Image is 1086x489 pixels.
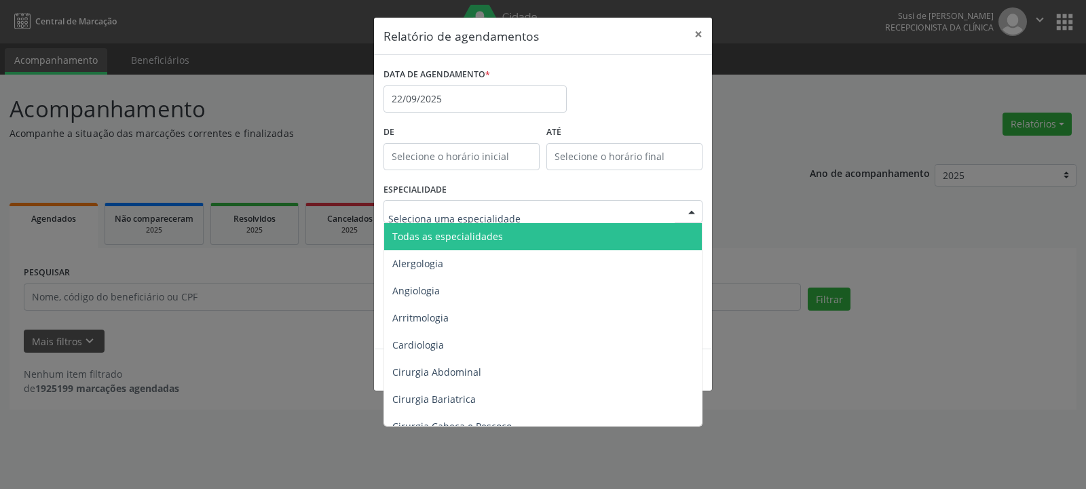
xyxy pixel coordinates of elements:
[392,284,440,297] span: Angiologia
[685,18,712,51] button: Close
[392,230,503,243] span: Todas as especialidades
[392,420,512,433] span: Cirurgia Cabeça e Pescoço
[546,122,703,143] label: ATÉ
[383,64,490,85] label: DATA DE AGENDAMENTO
[383,122,540,143] label: De
[392,311,449,324] span: Arritmologia
[392,338,444,351] span: Cardiologia
[383,85,567,113] input: Selecione uma data ou intervalo
[383,180,447,201] label: ESPECIALIDADE
[392,393,476,406] span: Cirurgia Bariatrica
[392,257,443,270] span: Alergologia
[388,205,675,232] input: Seleciona uma especialidade
[392,366,481,378] span: Cirurgia Abdominal
[383,143,540,170] input: Selecione o horário inicial
[546,143,703,170] input: Selecione o horário final
[383,27,539,45] h5: Relatório de agendamentos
